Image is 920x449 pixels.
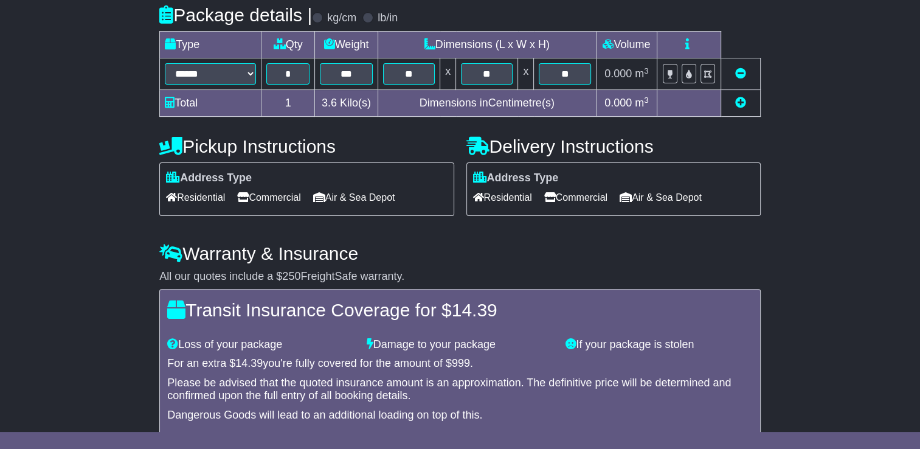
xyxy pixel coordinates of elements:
div: Loss of your package [161,338,361,352]
span: m [635,97,649,109]
span: 0.000 [604,68,632,80]
label: Address Type [473,172,559,185]
td: x [518,58,534,90]
div: Damage to your package [361,338,560,352]
td: Kilo(s) [315,90,378,117]
span: Air & Sea Depot [313,188,395,207]
a: Add new item [735,97,746,109]
div: For an extra $ you're fully covered for the amount of $ . [167,357,753,371]
span: Commercial [544,188,607,207]
td: Type [160,32,261,58]
h4: Warranty & Insurance [159,243,761,263]
span: Air & Sea Depot [620,188,702,207]
div: Please be advised that the quoted insurance amount is an approximation. The definitive price will... [167,377,753,403]
span: 999 [452,357,470,369]
div: Dangerous Goods will lead to an additional loading on top of this. [167,409,753,422]
h4: Package details | [159,5,312,25]
h4: Pickup Instructions [159,136,454,156]
td: 1 [261,90,315,117]
span: 14.39 [452,300,497,320]
td: Total [160,90,261,117]
label: Address Type [166,172,252,185]
h4: Transit Insurance Coverage for $ [167,300,753,320]
td: x [440,58,456,90]
sup: 3 [644,96,649,105]
span: m [635,68,649,80]
td: Dimensions (L x W x H) [378,32,596,58]
h4: Delivery Instructions [466,136,761,156]
div: All our quotes include a $ FreightSafe warranty. [159,270,761,284]
label: kg/cm [327,12,356,25]
span: 3.6 [322,97,337,109]
span: Residential [166,188,225,207]
a: Remove this item [735,68,746,80]
sup: 3 [644,66,649,75]
span: Commercial [237,188,300,207]
span: 14.39 [235,357,263,369]
td: Weight [315,32,378,58]
div: If your package is stolen [559,338,759,352]
span: Residential [473,188,532,207]
label: lb/in [378,12,398,25]
td: Volume [596,32,657,58]
td: Dimensions in Centimetre(s) [378,90,596,117]
span: 250 [282,270,300,282]
td: Qty [261,32,315,58]
span: 0.000 [604,97,632,109]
